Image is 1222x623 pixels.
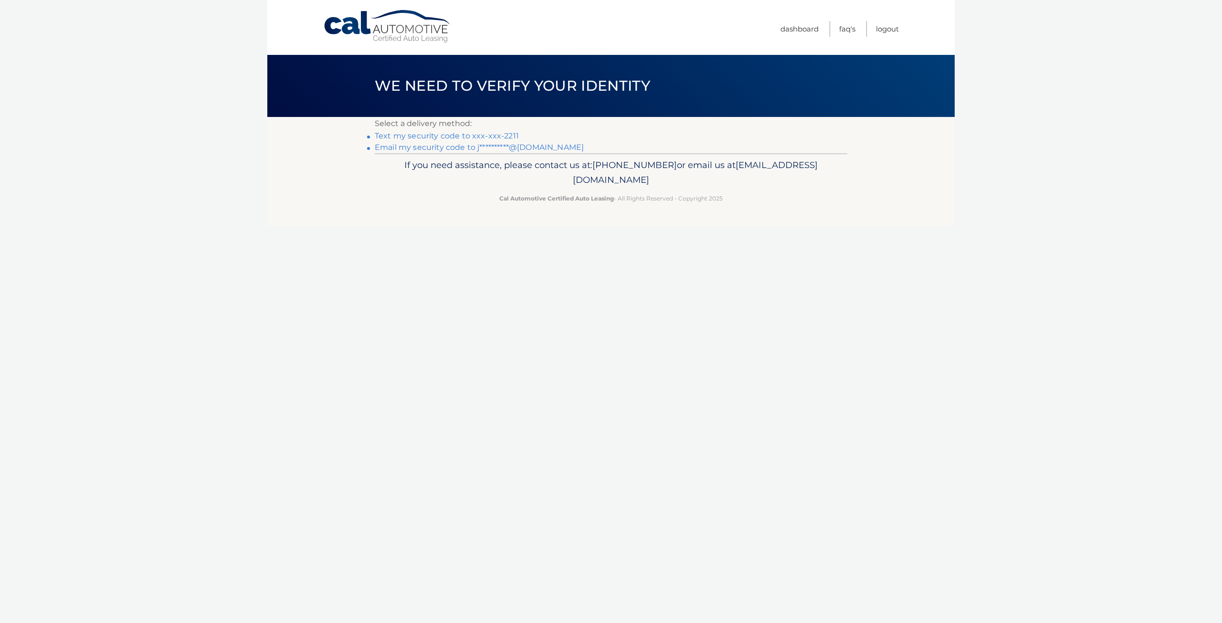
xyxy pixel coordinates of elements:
[375,117,847,130] p: Select a delivery method:
[839,21,855,37] a: FAQ's
[375,77,650,95] span: We need to verify your identity
[499,195,614,202] strong: Cal Automotive Certified Auto Leasing
[592,159,677,170] span: [PHONE_NUMBER]
[381,193,841,203] p: - All Rights Reserved - Copyright 2025
[323,10,452,43] a: Cal Automotive
[876,21,899,37] a: Logout
[381,158,841,188] p: If you need assistance, please contact us at: or email us at
[375,131,519,140] a: Text my security code to xxx-xxx-2211
[375,143,584,152] a: Email my security code to j**********@[DOMAIN_NAME]
[780,21,819,37] a: Dashboard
